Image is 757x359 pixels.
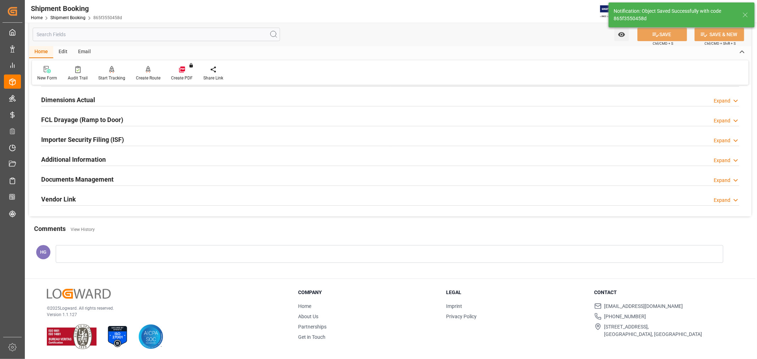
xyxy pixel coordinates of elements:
[714,177,730,184] div: Expand
[47,305,280,311] p: © 2025 Logward. All rights reserved.
[714,137,730,144] div: Expand
[68,75,88,81] div: Audit Trail
[98,75,125,81] div: Start Tracking
[298,314,318,319] a: About Us
[138,324,163,349] img: AICPA SOC
[594,289,734,296] h3: Contact
[105,324,130,349] img: ISO 27001 Certification
[47,311,280,318] p: Version 1.1.127
[600,5,625,18] img: Exertis%20JAM%20-%20Email%20Logo.jpg_1722504956.jpg
[446,314,477,319] a: Privacy Policy
[71,227,95,232] a: View History
[298,303,311,309] a: Home
[604,313,646,320] span: [PHONE_NUMBER]
[47,289,111,299] img: Logward Logo
[203,75,223,81] div: Share Link
[73,46,96,58] div: Email
[446,289,585,296] h3: Legal
[41,115,123,125] h2: FCL Drayage (Ramp to Door)
[40,249,46,255] span: HG
[298,289,437,296] h3: Company
[41,135,124,144] h2: Importer Security Filing (ISF)
[47,324,97,349] img: ISO 9001 & ISO 14001 Certification
[653,41,673,46] span: Ctrl/CMD + S
[37,75,57,81] div: New Form
[298,324,327,330] a: Partnerships
[714,117,730,125] div: Expand
[695,28,744,41] button: SAVE & NEW
[34,224,66,233] h2: Comments
[714,157,730,164] div: Expand
[31,15,43,20] a: Home
[41,95,95,105] h2: Dimensions Actual
[136,75,160,81] div: Create Route
[714,197,730,204] div: Expand
[446,303,462,309] a: Imprint
[604,303,683,310] span: [EMAIL_ADDRESS][DOMAIN_NAME]
[298,334,325,340] a: Get in Touch
[637,28,687,41] button: SAVE
[41,194,76,204] h2: Vendor Link
[614,7,736,22] div: Notification: Object Saved Successfully with code 865f3550458d
[604,323,702,338] span: [STREET_ADDRESS], [GEOGRAPHIC_DATA], [GEOGRAPHIC_DATA]
[50,15,86,20] a: Shipment Booking
[41,155,106,164] h2: Additional Information
[614,28,629,41] button: open menu
[41,175,114,184] h2: Documents Management
[704,41,736,46] span: Ctrl/CMD + Shift + S
[29,46,53,58] div: Home
[53,46,73,58] div: Edit
[33,28,280,41] input: Search Fields
[31,3,122,14] div: Shipment Booking
[714,97,730,105] div: Expand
